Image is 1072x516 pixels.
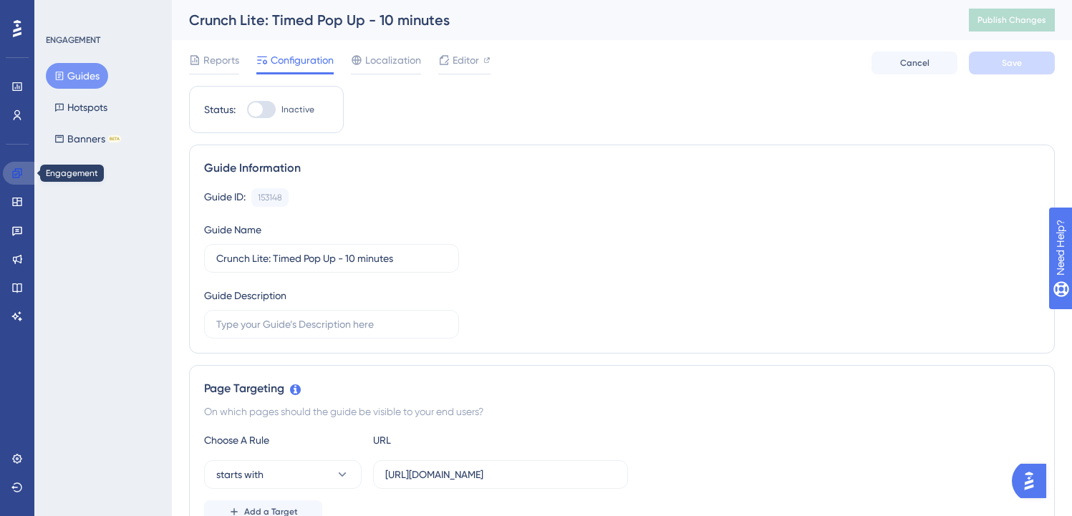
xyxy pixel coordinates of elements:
[281,104,314,115] span: Inactive
[204,380,1040,397] div: Page Targeting
[203,52,239,69] span: Reports
[977,14,1046,26] span: Publish Changes
[871,52,957,74] button: Cancel
[34,4,90,21] span: Need Help?
[271,52,334,69] span: Configuration
[216,466,264,483] span: starts with
[969,9,1055,31] button: Publish Changes
[204,403,1040,420] div: On which pages should the guide be visible to your end users?
[46,34,100,46] div: ENGAGEMENT
[204,460,362,489] button: starts with
[46,63,108,89] button: Guides
[204,287,286,304] div: Guide Description
[1002,57,1022,69] span: Save
[900,57,929,69] span: Cancel
[969,52,1055,74] button: Save
[216,316,447,332] input: Type your Guide’s Description here
[46,126,130,152] button: BannersBETA
[258,192,282,203] div: 153148
[46,157,112,183] button: Themes
[453,52,479,69] span: Editor
[108,135,121,142] div: BETA
[46,94,116,120] button: Hotspots
[204,160,1040,177] div: Guide Information
[204,221,261,238] div: Guide Name
[365,52,421,69] span: Localization
[204,188,246,207] div: Guide ID:
[373,432,531,449] div: URL
[189,10,933,30] div: Crunch Lite: Timed Pop Up - 10 minutes
[204,432,362,449] div: Choose A Rule
[204,101,236,118] div: Status:
[385,467,616,482] input: yourwebsite.com/path
[1012,459,1055,502] iframe: UserGuiding AI Assistant Launcher
[216,250,447,266] input: Type your Guide’s Name here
